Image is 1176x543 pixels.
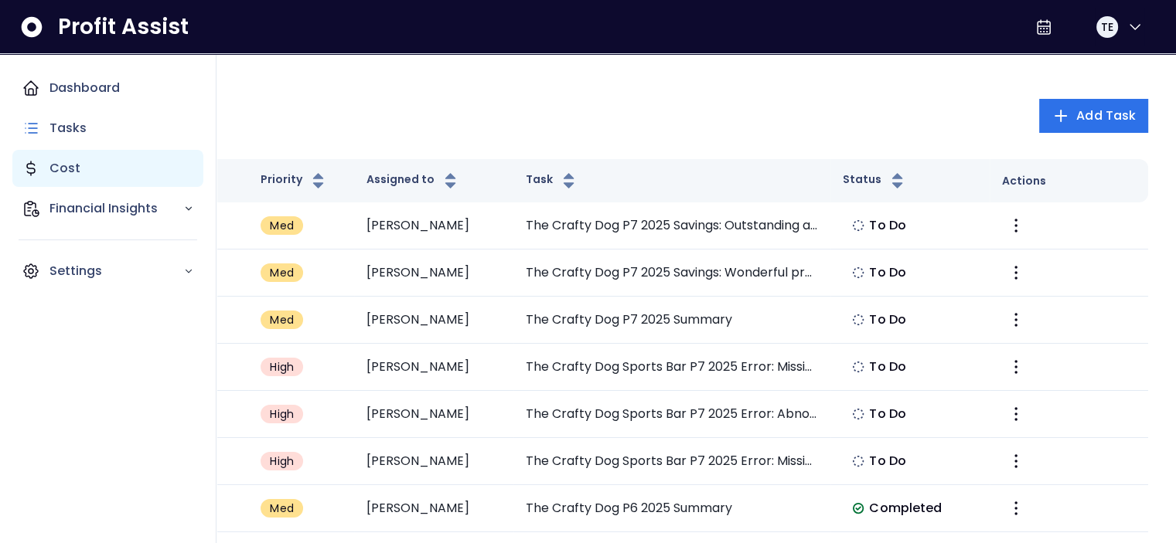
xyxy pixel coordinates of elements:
[49,119,87,137] p: Tasks
[852,502,864,514] img: Completed
[354,297,513,344] td: [PERSON_NAME]
[869,499,942,518] span: Completed
[1002,259,1030,287] button: More
[354,249,513,297] td: [PERSON_NAME]
[513,344,831,391] td: The Crafty Dog Sports Bar P7 2025 Error: Missing Laundry and Linen Expense
[1002,447,1030,475] button: More
[354,485,513,532] td: [PERSON_NAME]
[354,438,513,485] td: [PERSON_NAME]
[852,266,864,279] img: Not yet Started
[526,171,578,190] button: Task
[354,344,513,391] td: [PERSON_NAME]
[852,408,864,420] img: Not yet Started
[366,171,460,190] button: Assigned to
[270,406,294,422] span: High
[270,312,294,327] span: Med
[261,171,328,190] button: Priority
[270,359,294,375] span: High
[869,216,906,235] span: To Do
[513,485,831,532] td: The Crafty Dog P6 2025 Summary
[843,171,907,190] button: Status
[58,13,189,41] span: Profit Assist
[49,262,183,280] p: Settings
[513,391,831,438] td: The Crafty Dog Sports Bar P7 2025 Error: Abnormal Food Costs
[1002,494,1030,522] button: More
[852,219,864,232] img: Not yet Started
[270,218,294,233] span: Med
[270,265,294,280] span: Med
[354,202,513,249] td: [PERSON_NAME]
[852,314,864,326] img: Not yet Started
[1002,400,1030,428] button: More
[990,159,1148,202] th: Actions
[1002,353,1030,381] button: More
[852,361,864,373] img: Not yet Started
[852,455,864,467] img: Not yet Started
[869,358,906,376] span: To Do
[49,79,120,97] p: Dashboard
[1002,306,1030,334] button: More
[49,199,183,218] p: Financial Insights
[513,249,831,297] td: The Crafty Dog P7 2025 Savings: Wonderful progress reducing Restaurant Supplies by $1,384!
[869,452,906,470] span: To Do
[1101,19,1113,35] span: TE
[1002,212,1030,239] button: More
[270,501,294,516] span: Med
[869,405,906,423] span: To Do
[354,391,513,438] td: [PERSON_NAME]
[49,159,80,178] p: Cost
[513,202,831,249] td: The Crafty Dog P7 2025 Savings: Outstanding achievement lowering Food Costs by $18,986 per period!
[513,438,831,485] td: The Crafty Dog Sports Bar P7 2025 Error: Missing Non-Alcoholic Beverages Expense
[869,311,906,329] span: To Do
[869,263,906,282] span: To Do
[1076,107,1136,125] span: Add Task
[270,453,294,469] span: High
[513,297,831,344] td: The Crafty Dog P7 2025 Summary
[1039,99,1148,133] button: Add Task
